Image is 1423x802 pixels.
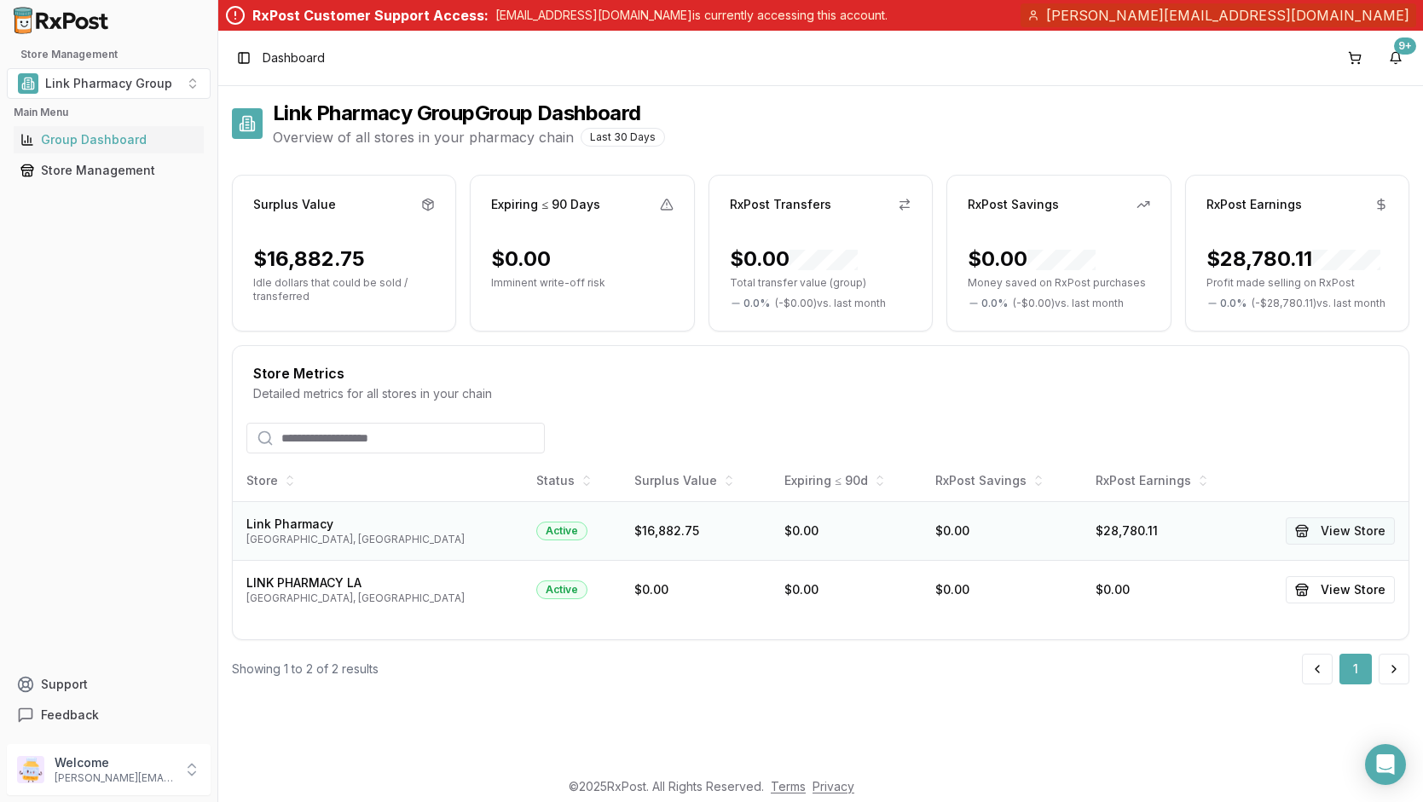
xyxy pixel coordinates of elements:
div: Surplus Value [253,196,336,213]
div: $0.00 [491,245,551,273]
div: Showing 1 to 2 of 2 results [232,661,379,678]
span: 0.0 % [743,297,770,310]
div: $0.00 [968,245,1096,273]
p: Total transfer value (group) [730,276,911,290]
div: Store [246,472,509,489]
button: View Store [1286,576,1395,603]
div: Store Management [20,162,197,179]
p: Money saved on RxPost purchases [968,276,1149,290]
td: $16,882.75 [621,501,771,560]
td: $0.00 [922,560,1082,619]
span: Feedback [41,707,99,724]
div: Status [536,472,607,489]
div: Open Intercom Messenger [1365,744,1406,785]
p: Imminent write-off risk [491,276,673,290]
span: 0.0 % [1220,297,1247,310]
div: $0.00 [730,245,858,273]
div: Link Pharmacy [246,516,509,533]
td: $28,780.11 [1082,501,1247,560]
div: RxPost Earnings [1206,196,1302,213]
span: ( - $0.00 ) vs. last month [775,297,886,310]
span: Dashboard [263,49,325,66]
button: Group Dashboard [7,126,211,153]
a: Group Dashboard [14,124,204,155]
button: 1 [1339,654,1372,684]
p: Welcome [55,754,173,771]
button: 9+ [1382,44,1409,72]
h1: Link Pharmacy Group Group Dashboard [273,100,665,127]
button: Select a view [7,68,211,99]
div: RxPost Earnings [1096,472,1234,489]
div: RxPost Transfers [730,196,831,213]
a: Terms [771,779,806,793]
div: Active [536,580,587,599]
div: Group Dashboard [20,131,197,148]
td: $0.00 [922,501,1082,560]
a: Privacy [813,779,854,793]
span: Link Pharmacy Group [45,75,172,92]
button: View Store [1286,517,1395,545]
div: Store Metrics [253,366,1388,380]
span: Overview of all stores in your pharmacy chain [273,127,574,147]
span: ( - $0.00 ) vs. last month [1013,297,1124,310]
button: Feedback [7,700,211,730]
div: Expiring ≤ 90d [784,472,908,489]
span: ( - $28,780.11 ) vs. last month [1252,297,1385,310]
p: Idle dollars that could be sold / transferred [253,276,435,303]
div: [GEOGRAPHIC_DATA], [GEOGRAPHIC_DATA] [246,533,509,546]
p: [PERSON_NAME][EMAIL_ADDRESS][DOMAIN_NAME] [55,771,173,785]
div: Last 30 Days [581,128,665,147]
div: RxPost Customer Support Access: [252,5,489,26]
div: 9+ [1394,38,1416,55]
div: RxPost Savings [935,472,1068,489]
td: $0.00 [621,560,771,619]
div: $28,780.11 [1206,245,1380,273]
td: $0.00 [1082,560,1247,619]
td: $0.00 [771,501,922,560]
img: User avatar [17,756,44,783]
p: [EMAIL_ADDRESS][DOMAIN_NAME] is currently accessing this account. [495,7,888,24]
td: $0.00 [771,560,922,619]
div: LINK PHARMACY LA [246,574,509,591]
div: RxPost Savings [968,196,1059,213]
div: Active [536,522,587,540]
div: $16,882.75 [253,245,365,273]
span: 0.0 % [981,297,1008,310]
button: Support [7,669,211,700]
nav: breadcrumb [263,49,325,66]
div: Surplus Value [634,472,757,489]
h2: Store Management [7,48,211,61]
div: [GEOGRAPHIC_DATA], [GEOGRAPHIC_DATA] [246,591,509,605]
p: Profit made selling on RxPost [1206,276,1388,290]
a: Store Management [14,155,204,186]
span: [PERSON_NAME][EMAIL_ADDRESS][DOMAIN_NAME] [1046,5,1409,26]
img: RxPost Logo [7,7,116,34]
div: Detailed metrics for all stores in your chain [253,385,1388,402]
div: Expiring ≤ 90 Days [491,196,600,213]
button: Store Management [7,157,211,184]
h2: Main Menu [14,106,204,119]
